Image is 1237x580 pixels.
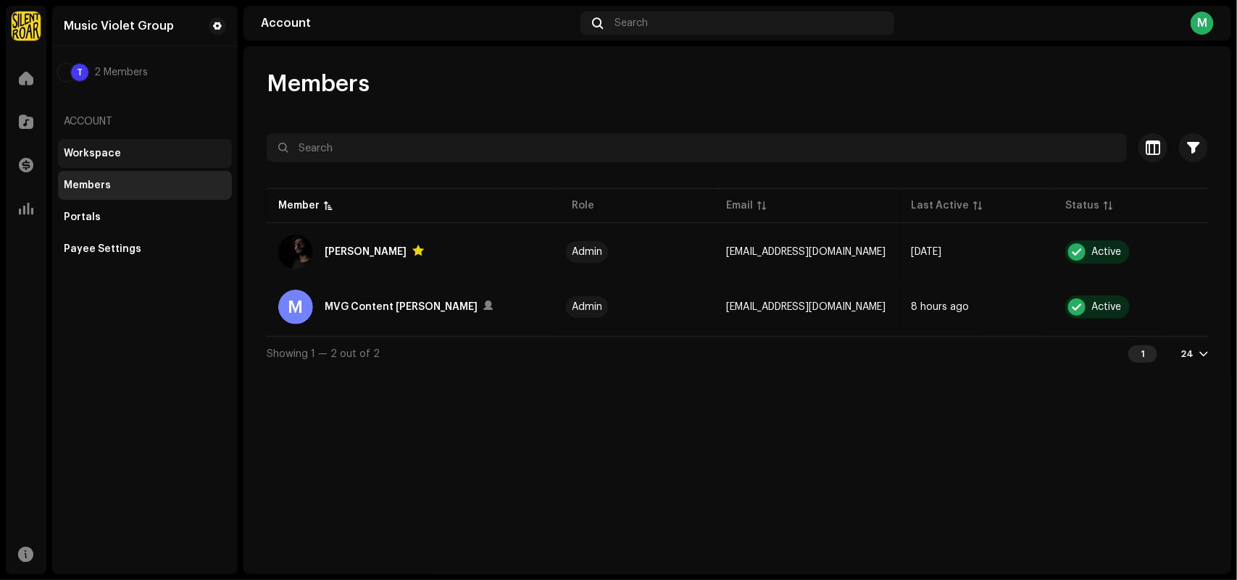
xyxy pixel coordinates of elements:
div: Last Active [911,198,969,213]
div: Music Violet Group [64,20,174,32]
span: fo7346728@gmail.com [726,247,886,257]
div: Members [64,180,111,191]
span: Search [615,17,648,29]
div: 1 [1128,345,1157,363]
span: Showing 1 — 2 out of 2 [267,349,380,359]
div: M [278,290,313,324]
div: Muhammad Amjad [325,243,407,261]
div: MVG Content Menger [325,298,478,316]
span: 2 Members [94,67,148,78]
span: 3 days ago [911,247,941,257]
div: Workspace [64,148,121,159]
img: 99c203e4-287c-4913-bf21-d1852bf5094b [278,235,313,269]
div: Payee Settings [64,243,141,255]
div: Active [1091,247,1121,257]
re-a-nav-header: Account [58,104,232,139]
span: 8 hours ago [911,302,969,312]
div: Active [1091,302,1121,312]
div: Email [726,198,753,213]
re-m-nav-item: Payee Settings [58,235,232,264]
img: fcfd72e7-8859-4002-b0df-9a7058150634 [12,12,41,41]
span: Admin [572,302,703,312]
div: 24 [1180,348,1194,360]
span: ta728069@gmail.com [726,302,886,312]
input: Search [267,133,1127,162]
img: 99c203e4-287c-4913-bf21-d1852bf5094b [58,64,75,81]
div: Status [1065,198,1099,213]
div: Portals [64,211,101,223]
div: Admin [572,247,602,257]
div: Account [261,17,575,29]
re-m-nav-item: Members [58,171,232,200]
span: Members [267,70,370,98]
re-m-nav-item: Workspace [58,139,232,168]
div: M [1191,12,1214,35]
re-m-nav-item: Portals [58,203,232,232]
div: Member [278,198,320,213]
div: Admin [572,302,602,312]
span: Admin [572,247,703,257]
div: T [71,64,88,81]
